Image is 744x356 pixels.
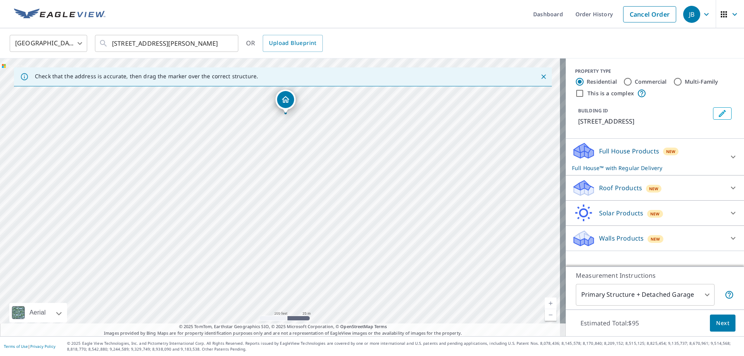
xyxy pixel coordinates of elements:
input: Search by address or latitude-longitude [112,33,222,54]
p: Check that the address is accurate, then drag the marker over the correct structure. [35,73,258,80]
button: Next [710,315,735,332]
p: BUILDING ID [578,107,608,114]
div: JB [683,6,700,23]
p: Full House Products [599,146,659,156]
div: Roof ProductsNew [572,179,738,197]
div: Walls ProductsNew [572,229,738,248]
a: Current Level 18, Zoom In [545,298,556,309]
a: Cancel Order [623,6,676,22]
div: Full House ProductsNewFull House™ with Regular Delivery [572,142,738,172]
span: Upload Blueprint [269,38,316,48]
p: Solar Products [599,208,643,218]
a: Current Level 18, Zoom Out [545,309,556,321]
label: Residential [587,78,617,86]
span: New [650,211,660,217]
p: Estimated Total: $95 [574,315,645,332]
p: Measurement Instructions [576,271,734,280]
button: Close [539,72,549,82]
p: [STREET_ADDRESS] [578,117,710,126]
p: Roof Products [599,183,642,193]
a: Upload Blueprint [263,35,322,52]
a: Terms of Use [4,344,28,349]
div: OR [246,35,323,52]
span: © 2025 TomTom, Earthstar Geographics SIO, © 2025 Microsoft Corporation, © [179,323,387,330]
label: This is a complex [587,89,634,97]
span: New [651,236,660,242]
p: Walls Products [599,234,644,243]
button: Edit building 1 [713,107,732,120]
div: Aerial [9,303,67,322]
div: PROPERTY TYPE [575,68,735,75]
img: EV Logo [14,9,105,20]
label: Commercial [635,78,667,86]
span: Your report will include the primary structure and a detached garage if one exists. [725,290,734,299]
p: © 2025 Eagle View Technologies, Inc. and Pictometry International Corp. All Rights Reserved. Repo... [67,341,740,352]
p: | [4,344,55,349]
a: Privacy Policy [30,344,55,349]
p: Full House™ with Regular Delivery [572,164,724,172]
div: Solar ProductsNew [572,204,738,222]
div: Primary Structure + Detached Garage [576,284,715,306]
a: Terms [374,323,387,329]
div: [GEOGRAPHIC_DATA] [10,33,87,54]
a: OpenStreetMap [340,323,373,329]
span: Next [716,318,729,328]
span: New [649,186,659,192]
div: Aerial [27,303,48,322]
label: Multi-Family [685,78,718,86]
span: New [666,148,676,155]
